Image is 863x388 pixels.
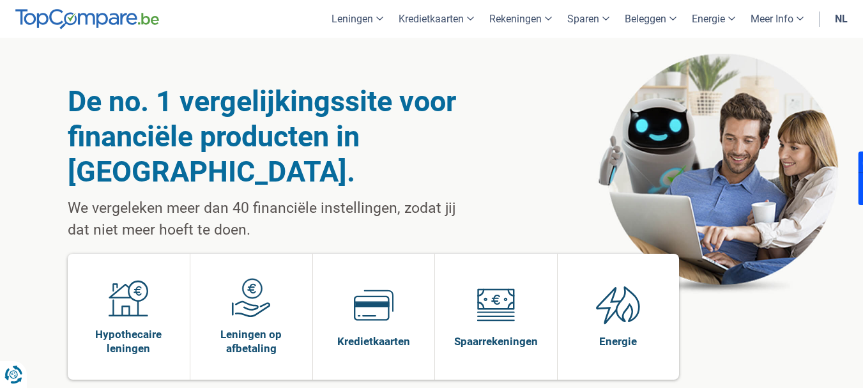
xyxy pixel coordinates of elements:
h1: De no. 1 vergelijkingssite voor financiële producten in [GEOGRAPHIC_DATA]. [68,84,468,189]
span: Spaarrekeningen [454,334,538,348]
img: Kredietkaarten [354,285,393,325]
p: We vergeleken meer dan 40 financiële instellingen, zodat jij dat niet meer hoeft te doen. [68,198,468,241]
span: Hypothecaire leningen [74,327,184,355]
img: TopCompare [15,9,159,29]
img: Leningen op afbetaling [231,278,271,318]
a: Hypothecaire leningen Hypothecaire leningen [68,254,190,380]
a: Leningen op afbetaling Leningen op afbetaling [190,254,312,380]
img: Hypothecaire leningen [109,278,148,318]
span: Energie [599,334,637,348]
span: Kredietkaarten [337,334,410,348]
a: Kredietkaarten Kredietkaarten [313,254,435,380]
a: Spaarrekeningen Spaarrekeningen [435,254,557,380]
img: Energie [596,285,641,325]
span: Leningen op afbetaling [197,327,306,355]
a: Energie Energie [558,254,680,380]
img: Spaarrekeningen [476,285,516,325]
